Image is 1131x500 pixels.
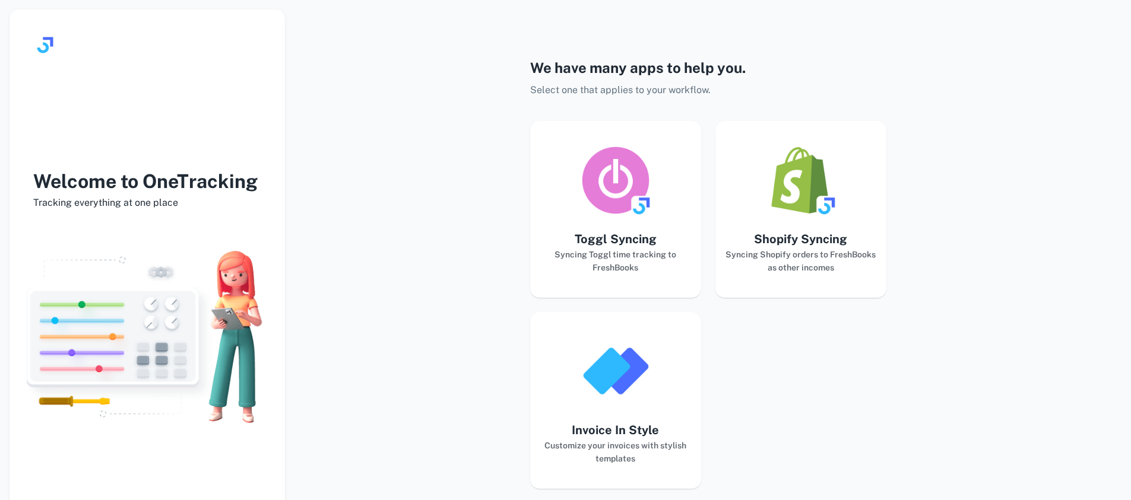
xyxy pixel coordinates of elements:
[9,234,285,440] img: landing
[580,336,651,407] img: logo_invoice_in_style_app.png
[580,145,651,216] img: logo_toggl_syncing_app.png
[530,312,701,489] button: Invoice In StyleCustomize your invoices with stylish templates
[9,167,285,196] h3: Welcome to OneTracking
[725,230,877,248] h5: Shopify Syncing
[715,121,886,298] button: Shopify SyncingSyncing Shopify orders to FreshBooks as other incomes
[540,230,692,248] h5: Toggl Syncing
[765,145,837,216] img: logo_shopify_syncing_app.png
[540,421,692,439] h5: Invoice In Style
[530,83,886,97] p: Select one that applies to your workflow.
[540,439,692,465] h6: Customize your invoices with stylish templates
[725,248,877,274] h6: Syncing Shopify orders to FreshBooks as other incomes
[33,33,57,57] img: logo.svg
[9,196,285,210] span: Tracking everything at one place
[530,57,886,78] h4: We have many apps to help you.
[540,248,692,274] h6: Syncing Toggl time tracking to FreshBooks
[530,121,701,298] button: Toggl SyncingSyncing Toggl time tracking to FreshBooks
